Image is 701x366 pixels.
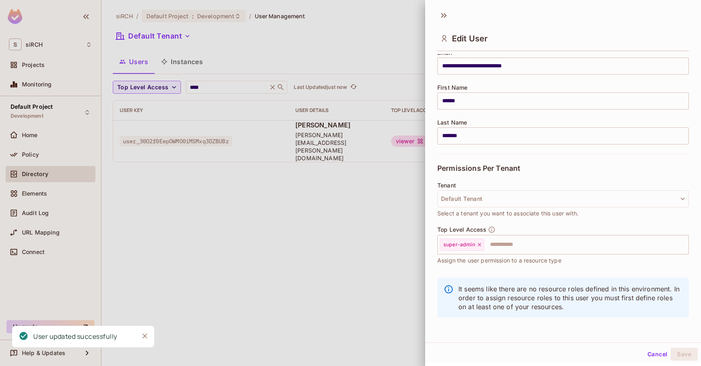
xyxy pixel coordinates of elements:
div: User updated successfully [33,332,117,342]
span: Top Level Access [437,226,486,233]
span: First Name [437,84,468,91]
button: Default Tenant [437,190,689,207]
span: Tenant [437,182,456,189]
p: It seems like there are no resource roles defined in this environment. In order to assign resourc... [458,284,682,311]
span: Assign the user permission to a resource type [437,256,561,265]
span: Select a tenant you want to associate this user with. [437,209,578,218]
span: Last Name [437,119,467,126]
button: Close [139,330,151,342]
button: Open [684,243,686,245]
button: Save [671,348,698,361]
span: Edit User [452,34,488,43]
button: Cancel [644,348,671,361]
span: super-admin [443,241,475,248]
span: Permissions Per Tenant [437,164,520,172]
div: super-admin [440,239,484,251]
